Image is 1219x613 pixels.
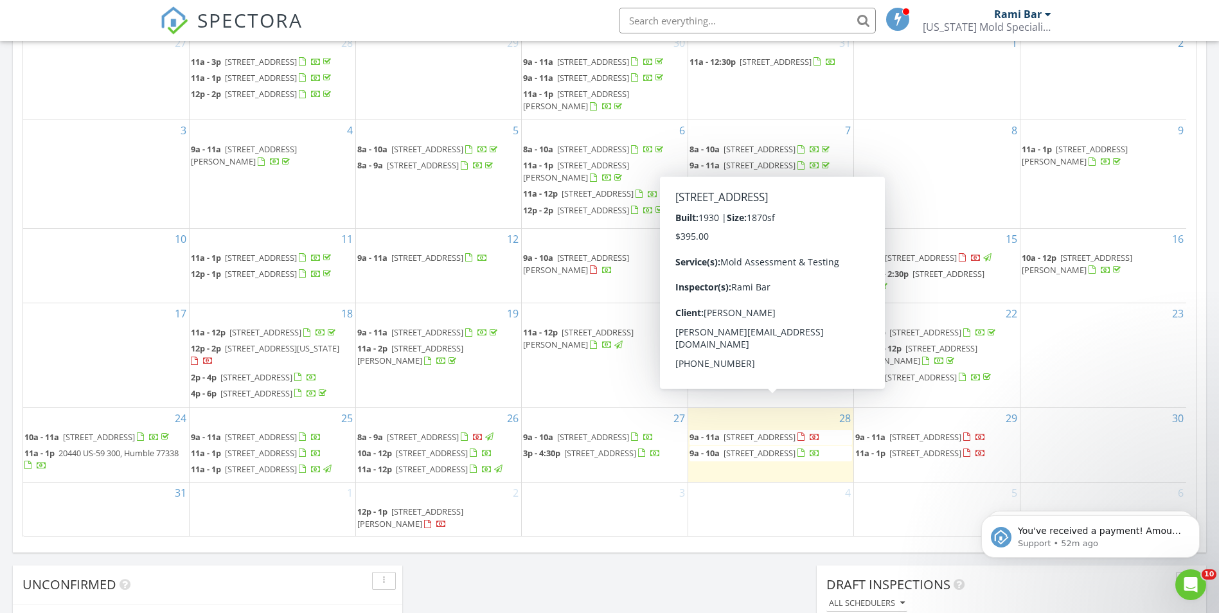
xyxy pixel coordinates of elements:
[357,430,521,445] a: 8a - 9a [STREET_ADDRESS]
[728,268,800,280] span: [STREET_ADDRESS]
[191,142,354,170] a: 9a - 11a [STREET_ADDRESS][PERSON_NAME]
[690,283,853,298] a: 2p - 4p [STREET_ADDRESS]
[690,325,853,353] a: 10:30a - 11:30a [STREET_ADDRESS]
[510,120,521,141] a: Go to August 5, 2025
[357,252,387,263] span: 9a - 11a
[690,284,715,296] span: 2p - 4p
[225,463,297,475] span: [STREET_ADDRESS]
[690,175,832,187] a: 10a - 1p [STREET_ADDRESS]
[1003,229,1020,249] a: Go to August 15, 2025
[191,326,226,338] span: 11a - 12p
[619,8,876,33] input: Search everything...
[522,228,688,303] td: Go to August 13, 2025
[191,252,221,263] span: 11a - 1p
[191,268,334,280] a: 12p - 1p [STREET_ADDRESS]
[24,446,188,474] a: 11a - 1p 20440 US-59 300, Humble 77338
[523,158,686,186] a: 11a - 1p [STREET_ADDRESS][PERSON_NAME]
[855,251,1019,266] a: 8a - 9a [STREET_ADDRESS]
[557,204,629,216] span: [STREET_ADDRESS]
[190,303,356,408] td: Go to August 18, 2025
[23,482,190,535] td: Go to August 31, 2025
[191,447,321,459] a: 11a - 1p [STREET_ADDRESS]
[191,56,334,67] a: 11a - 3p [STREET_ADDRESS]
[357,463,392,475] span: 11a - 12p
[357,159,495,171] a: 8a - 9a [STREET_ADDRESS]
[889,431,961,443] span: [STREET_ADDRESS]
[690,174,853,190] a: 10a - 1p [STREET_ADDRESS]
[724,447,796,459] span: [STREET_ADDRESS]
[557,143,629,155] span: [STREET_ADDRESS]
[690,284,828,296] a: 2p - 4p [STREET_ADDRESS]
[889,326,961,338] span: [STREET_ADDRESS]
[1022,251,1185,278] a: 10a - 12p [STREET_ADDRESS][PERSON_NAME]
[837,303,853,324] a: Go to August 21, 2025
[23,303,190,408] td: Go to August 17, 2025
[191,386,354,402] a: 4p - 6p [STREET_ADDRESS]
[355,303,522,408] td: Go to August 19, 2025
[191,71,354,86] a: 11a - 1p [STREET_ADDRESS]
[191,341,354,369] a: 12p - 2p [STREET_ADDRESS][US_STATE]
[855,342,902,354] span: 11:30a - 12p
[690,55,853,70] a: 11a - 12:30p [STREET_ADDRESS]
[523,252,629,276] span: [STREET_ADDRESS][PERSON_NAME]
[191,371,217,383] span: 2p - 4p
[24,447,55,459] span: 11a - 1p
[688,303,854,408] td: Go to August 21, 2025
[357,252,488,263] a: 9a - 11a [STREET_ADDRESS]
[912,268,984,280] span: [STREET_ADDRESS]
[172,408,189,429] a: Go to August 24, 2025
[523,87,686,114] a: 11a - 1p [STREET_ADDRESS][PERSON_NAME]
[357,342,463,366] a: 11a - 2p [STREET_ADDRESS][PERSON_NAME]
[523,56,553,67] span: 9a - 11a
[357,143,500,155] a: 8a - 10a [STREET_ADDRESS]
[719,252,791,263] span: [STREET_ADDRESS]
[1022,142,1185,170] a: 11a - 1p [STREET_ADDRESS][PERSON_NAME]
[690,143,832,155] a: 8a - 10a [STREET_ADDRESS]
[523,447,661,459] a: 3p - 4:30p [STREET_ADDRESS]
[740,56,812,67] span: [STREET_ADDRESS]
[690,447,720,459] span: 9a - 10a
[24,447,179,471] a: 11a - 1p 20440 US-59 300, Humble 77338
[557,72,629,84] span: [STREET_ADDRESS]
[523,142,686,157] a: 8a - 10a [STREET_ADDRESS]
[690,143,720,155] span: 8a - 10a
[855,326,998,338] a: 11a - 1p [STREET_ADDRESS]
[690,431,720,443] span: 9a - 11a
[854,33,1020,120] td: Go to August 1, 2025
[1022,252,1132,276] span: [STREET_ADDRESS][PERSON_NAME]
[523,430,686,445] a: 9a - 10a [STREET_ADDRESS]
[29,39,49,59] img: Profile image for Support
[690,447,820,459] a: 9a - 10a [STREET_ADDRESS]
[854,228,1020,303] td: Go to August 15, 2025
[355,228,522,303] td: Go to August 12, 2025
[855,370,1019,386] a: 1p - 3p [STREET_ADDRESS]
[387,431,459,443] span: [STREET_ADDRESS]
[396,447,468,459] span: [STREET_ADDRESS]
[671,229,688,249] a: Go to August 13, 2025
[855,252,993,263] a: 8a - 9a [STREET_ADDRESS]
[994,8,1042,21] div: Rami Bar
[855,342,977,366] a: 11:30a - 12p [STREET_ADDRESS][PERSON_NAME]
[523,88,553,100] span: 11a - 1p
[523,431,654,443] a: 9a - 10a [STREET_ADDRESS]
[357,143,387,155] span: 8a - 10a
[855,268,984,292] a: 11:30a - 2:30p [STREET_ADDRESS]
[1175,120,1186,141] a: Go to August 9, 2025
[504,229,521,249] a: Go to August 12, 2025
[690,446,853,461] a: 9a - 10a [STREET_ADDRESS]
[523,143,553,155] span: 8a - 10a
[523,431,553,443] span: 9a - 10a
[522,33,688,120] td: Go to July 30, 2025
[690,267,853,282] a: 11a - 12p [STREET_ADDRESS]
[1009,33,1020,53] a: Go to August 1, 2025
[357,251,521,266] a: 9a - 11a [STREET_ADDRESS]
[1020,120,1186,228] td: Go to August 9, 2025
[523,55,686,70] a: 9a - 11a [STREET_ADDRESS]
[23,33,190,120] td: Go to July 27, 2025
[357,342,463,366] span: [STREET_ADDRESS][PERSON_NAME]
[355,120,522,228] td: Go to August 5, 2025
[523,71,686,86] a: 9a - 11a [STREET_ADDRESS]
[355,407,522,482] td: Go to August 26, 2025
[190,120,356,228] td: Go to August 4, 2025
[855,342,977,366] span: [STREET_ADDRESS][PERSON_NAME]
